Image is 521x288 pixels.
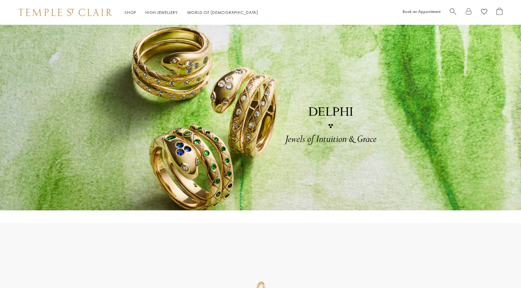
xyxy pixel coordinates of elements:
[403,9,440,14] a: Book an Appointment
[490,259,515,282] iframe: Gorgias live chat messenger
[125,9,258,16] nav: Main navigation
[497,8,502,17] a: Open Shopping Bag
[450,8,456,17] a: Search
[481,8,487,17] a: View Wishlist
[125,10,136,15] a: ShopShop
[145,10,178,15] a: High JewelleryHigh Jewellery
[187,10,258,15] a: World of [DEMOGRAPHIC_DATA]World of [DEMOGRAPHIC_DATA]
[19,9,112,16] img: Temple St. Clair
